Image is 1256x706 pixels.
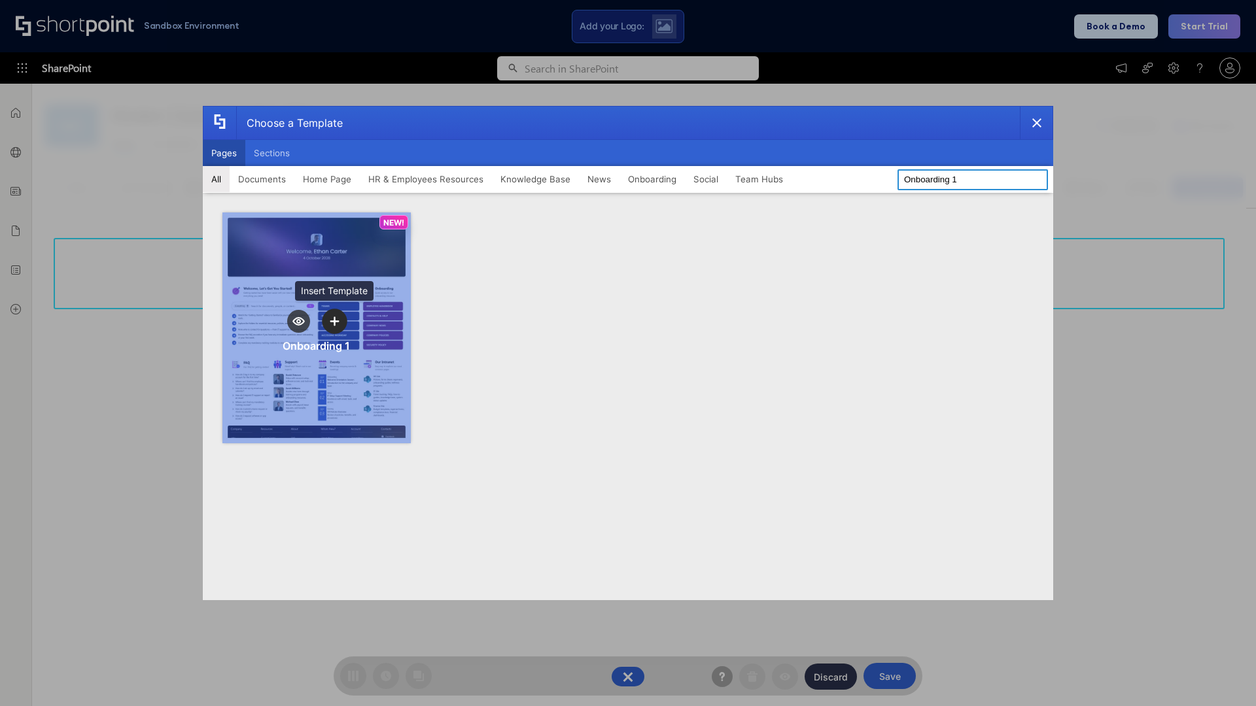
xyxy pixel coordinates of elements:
button: Team Hubs [727,166,792,192]
button: Knowledge Base [492,166,579,192]
button: Sections [245,140,298,166]
div: Choose a Template [236,107,343,139]
button: Home Page [294,166,360,192]
div: Onboarding 1 [283,339,350,352]
button: Documents [230,166,294,192]
button: News [579,166,619,192]
button: All [203,166,230,192]
iframe: Chat Widget [1191,643,1256,706]
button: Onboarding [619,166,685,192]
button: HR & Employees Resources [360,166,492,192]
button: Social [685,166,727,192]
div: template selector [203,106,1053,600]
p: NEW! [383,218,404,227]
button: Pages [203,140,245,166]
input: Search [898,169,1048,190]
